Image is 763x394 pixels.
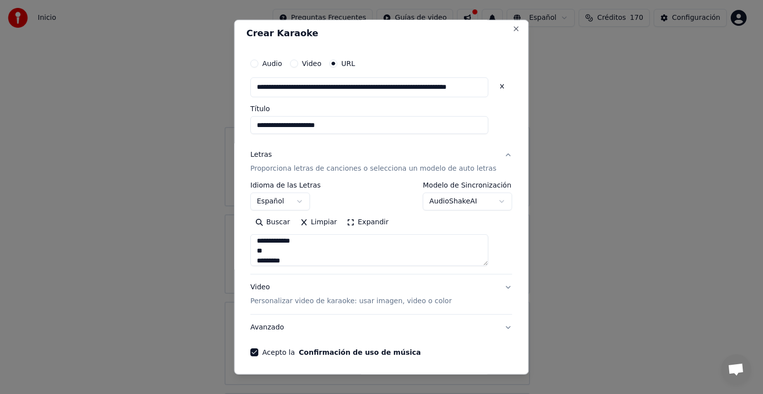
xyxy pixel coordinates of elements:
[250,164,496,174] p: Proporciona letras de canciones o selecciona un modelo de auto letras
[423,182,513,189] label: Modelo de Sincronización
[299,349,421,356] button: Acepto la
[342,214,394,230] button: Expandir
[250,315,512,340] button: Avanzado
[250,142,512,182] button: LetrasProporciona letras de canciones o selecciona un modelo de auto letras
[250,105,512,112] label: Título
[250,214,295,230] button: Buscar
[295,214,342,230] button: Limpiar
[250,182,512,274] div: LetrasProporciona letras de canciones o selecciona un modelo de auto letras
[302,60,321,67] label: Video
[250,274,512,314] button: VideoPersonalizar video de karaoke: usar imagen, video o color
[246,29,516,38] h2: Crear Karaoke
[262,349,421,356] label: Acepto la
[250,282,452,306] div: Video
[250,182,321,189] label: Idioma de las Letras
[250,296,452,306] p: Personalizar video de karaoke: usar imagen, video o color
[250,150,272,160] div: Letras
[262,60,282,67] label: Audio
[341,60,355,67] label: URL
